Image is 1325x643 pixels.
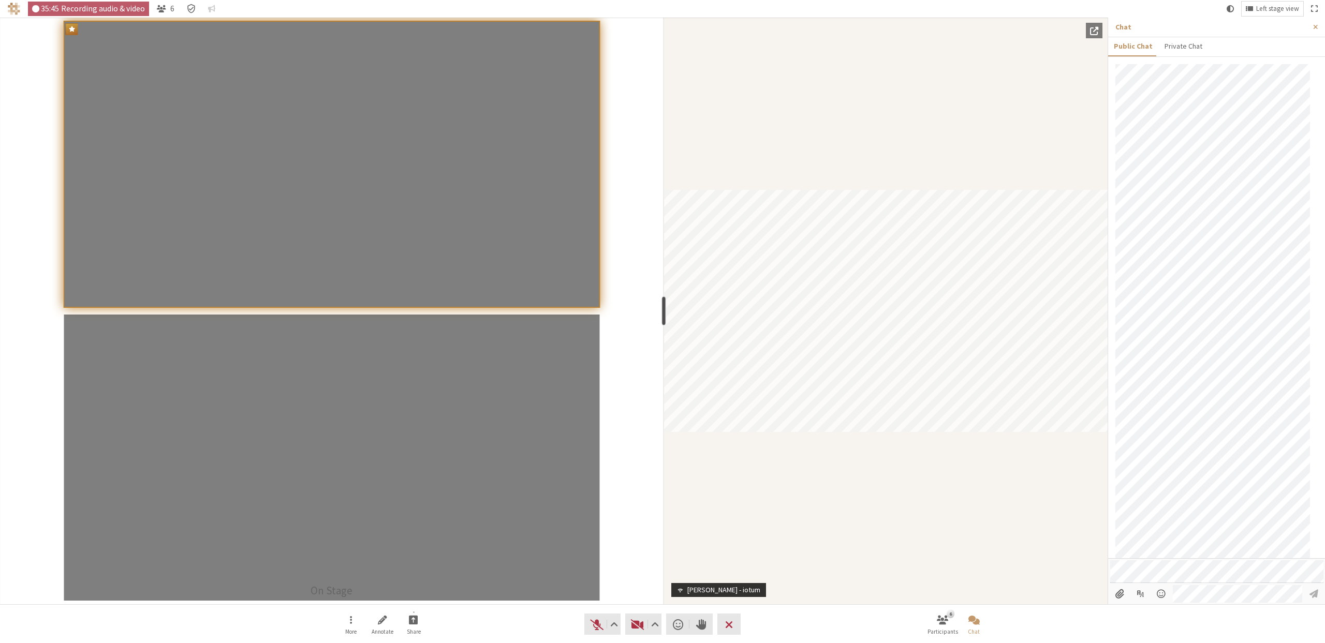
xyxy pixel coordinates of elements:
button: Close sidebar [1306,18,1325,37]
button: Popout into another window [1086,23,1102,38]
span: Recording audio & video [61,4,145,13]
button: Close chat [960,610,989,638]
button: Raise hand [689,614,713,635]
div: Audio & video [28,2,150,16]
div: resize [662,296,666,325]
button: Open participant list [928,610,957,638]
button: Leave meeting [717,614,741,635]
span: Left stage view [1256,5,1299,13]
button: Change layout [1242,2,1303,16]
span: More [345,629,357,635]
section: Participant [664,18,1108,604]
img: Iotum [8,3,20,15]
div: 6 [947,609,954,618]
span: Popout into another window [1090,26,1098,35]
button: Send message [1304,585,1323,603]
button: Private Chat [1158,37,1208,55]
span: Participants [927,629,958,635]
button: Open participant list [153,2,179,16]
button: Unmute (⌘+Shift+A) [584,614,621,635]
button: Audio settings [607,614,620,635]
button: Start sharing [399,610,428,638]
div: [PERSON_NAME] - iotum [684,585,764,595]
span: Share [407,629,421,635]
button: Send a reaction [666,614,689,635]
button: Start video (⌘+Shift+V) [625,614,661,635]
button: Start annotating shared screen [368,610,397,638]
span: Annotate [372,629,393,635]
button: Open menu [1152,585,1171,603]
span: Chat [968,629,980,635]
button: Show formatting [1131,585,1150,603]
button: Video setting [649,614,661,635]
button: Open menu [336,610,365,638]
button: Fullscreen [1307,2,1321,16]
button: Conversation [204,2,219,16]
span: 35:45 [41,4,59,13]
button: Public Chat [1108,37,1158,55]
p: Chat [1115,22,1306,33]
div: Meeting details Encryption enabled [182,2,200,16]
button: Using system theme [1223,2,1238,16]
span: 6 [170,4,174,13]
